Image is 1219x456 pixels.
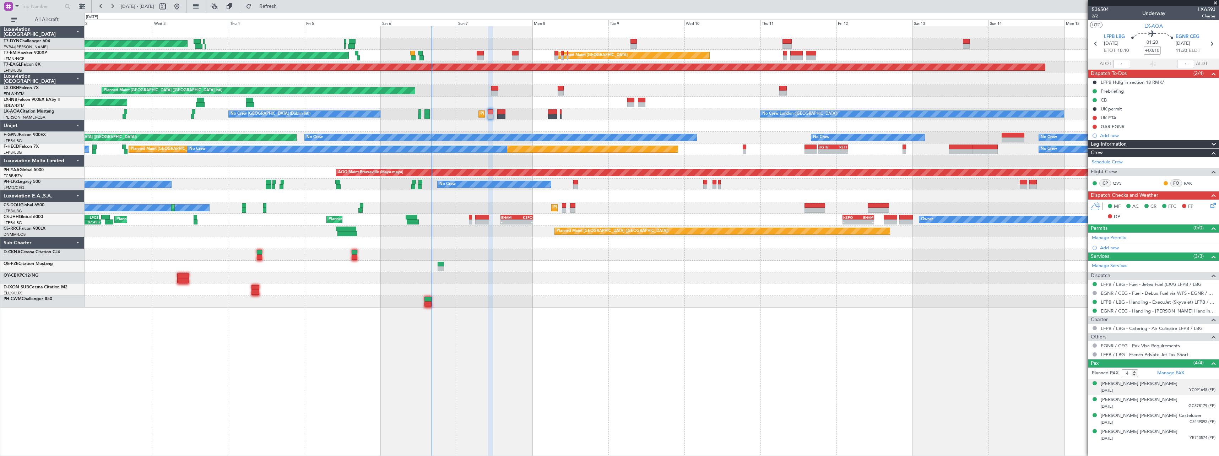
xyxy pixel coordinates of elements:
[4,51,17,55] span: T7-EMI
[1101,281,1202,287] a: LFPB / LBG - Fuel - Jetex Fuel (LXA) LFPB / LBG
[1041,144,1057,154] div: No Crew
[4,115,45,120] a: [PERSON_NAME]/QSA
[1101,115,1116,121] div: UK ETA
[4,297,22,301] span: 9H-CWM
[1193,224,1204,232] span: (0/0)
[4,86,39,90] a: LX-GBHFalcon 7X
[1193,253,1204,260] span: (3/3)
[517,215,532,219] div: KSFO
[4,208,22,214] a: LFPB/LBG
[1196,60,1208,67] span: ALDT
[4,109,54,114] a: LX-AOACitation Mustang
[1090,22,1102,28] button: UTC
[1091,140,1127,148] span: Leg Information
[1101,420,1113,425] span: [DATE]
[1100,60,1111,67] span: ATOT
[1101,299,1215,305] a: LFPB / LBG - Handling - ExecuJet (Skyvalet) LFPB / LBG
[833,145,847,149] div: RJTT
[4,273,38,278] a: OY-CBKPC12/NG
[1101,436,1113,441] span: [DATE]
[457,20,533,26] div: Sun 7
[4,63,40,67] a: T7-EAGLFalcon 8X
[4,145,39,149] a: F-HECDFalcon 7X
[85,220,101,224] div: 07:45 Z
[1101,343,1180,349] a: EGNR / CEG - Pax Visa Requirements
[86,14,98,20] div: [DATE]
[4,215,43,219] a: CS-JHHGlobal 6000
[1091,316,1108,324] span: Charter
[4,39,50,43] a: T7-DYNChallenger 604
[684,20,760,26] div: Wed 10
[4,291,22,296] a: ELLX/LUX
[4,150,22,155] a: LFPB/LBG
[1091,272,1110,280] span: Dispatch
[1188,203,1193,210] span: FP
[117,214,228,225] div: Planned Maint [GEOGRAPHIC_DATA] ([GEOGRAPHIC_DATA])
[4,250,60,254] a: D-CKNACessna Citation CJ4
[4,109,20,114] span: LX-AOA
[8,14,77,25] button: All Aircraft
[557,226,668,237] div: Planned Maint [GEOGRAPHIC_DATA] ([GEOGRAPHIC_DATA])
[1041,132,1057,143] div: No Crew
[988,20,1064,26] div: Sun 14
[1101,404,1113,409] span: [DATE]
[1091,70,1127,78] span: Dispatch To-Dos
[4,91,25,97] a: EDLW/DTM
[608,20,684,26] div: Tue 9
[229,20,305,26] div: Thu 4
[501,220,517,224] div: -
[4,39,20,43] span: T7-DYN
[329,214,440,225] div: Planned Maint [GEOGRAPHIC_DATA] ([GEOGRAPHIC_DATA])
[912,20,988,26] div: Sat 13
[4,180,18,184] span: 9H-LPZ
[1091,168,1117,176] span: Flight Crew
[1176,40,1190,47] span: [DATE]
[1091,149,1103,157] span: Crew
[1101,97,1107,103] div: CB
[1092,6,1109,13] span: 536504
[1113,180,1129,186] a: QVS
[4,180,40,184] a: 9H-LPZLegacy 500
[532,20,608,26] div: Mon 8
[131,144,243,154] div: Planned Maint [GEOGRAPHIC_DATA] ([GEOGRAPHIC_DATA])
[18,17,75,22] span: All Aircraft
[1092,13,1109,19] span: 2/2
[843,220,858,224] div: -
[553,202,665,213] div: Planned Maint [GEOGRAPHIC_DATA] ([GEOGRAPHIC_DATA])
[858,220,873,224] div: -
[1092,262,1127,270] a: Manage Services
[253,4,283,9] span: Refresh
[560,50,628,61] div: Planned Maint [GEOGRAPHIC_DATA]
[1092,370,1118,377] label: Planned PAX
[4,262,18,266] span: OE-FZE
[1150,203,1156,210] span: CR
[1101,106,1122,112] div: UK permit
[1189,387,1215,393] span: YC091648 (PP)
[921,214,933,225] div: Owner
[4,203,20,207] span: CS-DOU
[1132,203,1139,210] span: AC
[4,203,44,207] a: CS-DOUGlobal 6500
[4,103,25,108] a: EDLW/DTM
[338,167,403,178] div: AOG Maint Brazzaville (Maya-maya)
[4,215,19,219] span: CS-JHH
[1092,159,1123,166] a: Schedule Crew
[1188,403,1215,409] span: GC578179 (PP)
[1092,234,1126,241] a: Manage Permits
[1104,33,1125,40] span: LFPB LBG
[1176,33,1199,40] span: EGNR CEG
[1168,203,1176,210] span: FFC
[1114,203,1121,210] span: MF
[1091,359,1099,368] span: Pax
[307,132,323,143] div: No Crew
[760,20,836,26] div: Thu 11
[439,179,456,190] div: No Crew
[1170,179,1182,187] div: FO
[189,144,206,154] div: No Crew
[858,215,873,219] div: EHAM
[4,68,22,73] a: LFPB/LBG
[4,86,19,90] span: LX-GBH
[4,227,19,231] span: CS-RRC
[1091,253,1109,261] span: Services
[1190,419,1215,425] span: CS449092 (PP)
